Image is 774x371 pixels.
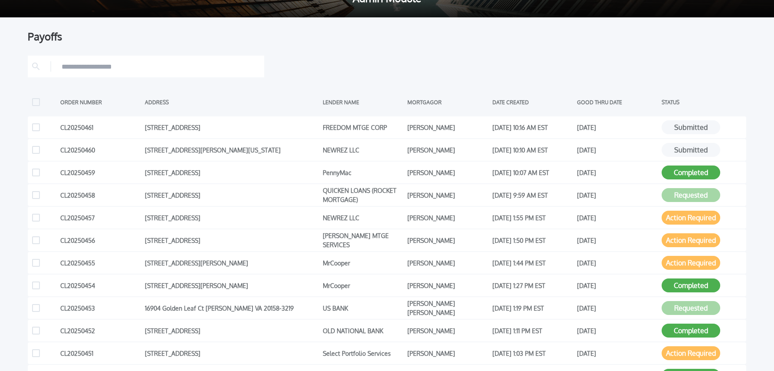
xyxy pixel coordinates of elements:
div: OLD NATIONAL BANK [323,324,403,337]
button: Action Required [662,346,720,360]
div: CL20250459 [60,166,141,179]
div: MrCooper [323,279,403,292]
div: [STREET_ADDRESS] [145,189,318,202]
div: ADDRESS [145,96,318,109]
div: FREEDOM MTGE CORP [323,121,403,134]
div: [DATE] 1:55 PM EST [492,211,573,224]
button: Action Required [662,256,720,270]
div: [PERSON_NAME] [407,324,488,337]
button: Submitted [662,120,720,134]
div: MORTGAGOR [407,96,488,109]
button: Submitted [662,143,720,157]
div: STATUS [662,96,742,109]
div: [PERSON_NAME] [407,234,488,247]
div: US BANK [323,301,403,315]
div: [DATE] [577,279,657,292]
div: [STREET_ADDRESS] [145,166,318,179]
div: [DATE] [577,143,657,156]
div: [STREET_ADDRESS] [145,234,318,247]
button: Requested [662,301,720,315]
div: DATE CREATED [492,96,573,109]
div: [DATE] 9:59 AM EST [492,189,573,202]
button: Completed [662,278,720,292]
div: [DATE] [577,324,657,337]
div: CL20250461 [60,121,141,134]
div: [DATE] 1:50 PM EST [492,234,573,247]
div: [PERSON_NAME] [407,256,488,269]
div: [STREET_ADDRESS] [145,211,318,224]
div: [DATE] 1:11 PM EST [492,324,573,337]
div: CL20250452 [60,324,141,337]
div: MrCooper [323,256,403,269]
div: [PERSON_NAME] [407,347,488,360]
div: [DATE] 10:16 AM EST [492,121,573,134]
div: NEWREZ LLC [323,211,403,224]
div: [STREET_ADDRESS] [145,121,318,134]
button: Requested [662,188,720,202]
div: 16904 Golden Leaf Ct [PERSON_NAME] VA 20158-3219 [145,301,318,315]
button: Action Required [662,211,720,225]
div: [DATE] [577,121,657,134]
div: [DATE] [577,189,657,202]
div: CL20250460 [60,143,141,156]
div: [PERSON_NAME] [407,279,488,292]
div: [DATE] 1:27 PM EST [492,279,573,292]
div: [DATE] 10:10 AM EST [492,143,573,156]
div: Payoffs [28,31,746,42]
div: Select Portfolio Services [323,347,403,360]
div: [STREET_ADDRESS][PERSON_NAME] [145,279,318,292]
div: [PERSON_NAME] [407,143,488,156]
div: [PERSON_NAME] MTGE SERVICES [323,234,403,247]
div: [PERSON_NAME] [PERSON_NAME] [407,301,488,315]
div: [PERSON_NAME] [407,189,488,202]
div: CL20250455 [60,256,141,269]
div: [DATE] [577,347,657,360]
button: Action Required [662,233,720,247]
div: [STREET_ADDRESS][PERSON_NAME][US_STATE] [145,143,318,156]
div: [DATE] [577,211,657,224]
div: [STREET_ADDRESS][PERSON_NAME] [145,256,318,269]
div: LENDER NAME [323,96,403,109]
div: CL20250458 [60,189,141,202]
div: QUICKEN LOANS (ROCKET MORTGAGE) [323,189,403,202]
div: ORDER NUMBER [60,96,141,109]
div: PennyMac [323,166,403,179]
div: [PERSON_NAME] [407,121,488,134]
div: [STREET_ADDRESS] [145,324,318,337]
div: [DATE] [577,301,657,315]
div: CL20250451 [60,347,141,360]
div: [DATE] [577,166,657,179]
div: [DATE] 10:07 AM EST [492,166,573,179]
div: NEWREZ LLC [323,143,403,156]
button: Completed [662,166,720,179]
div: [DATE] 1:03 PM EST [492,347,573,360]
div: [DATE] [577,234,657,247]
div: CL20250454 [60,279,141,292]
div: [STREET_ADDRESS] [145,347,318,360]
div: [PERSON_NAME] [407,211,488,224]
div: [PERSON_NAME] [407,166,488,179]
button: Completed [662,324,720,338]
div: [DATE] 1:44 PM EST [492,256,573,269]
div: CL20250453 [60,301,141,315]
div: CL20250456 [60,234,141,247]
div: [DATE] [577,256,657,269]
div: GOOD THRU DATE [577,96,657,109]
div: [DATE] 1:19 PM EST [492,301,573,315]
div: CL20250457 [60,211,141,224]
